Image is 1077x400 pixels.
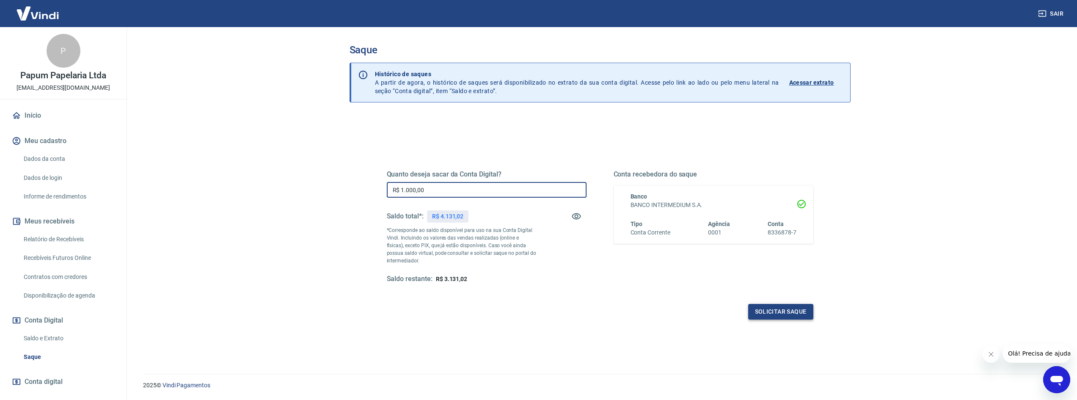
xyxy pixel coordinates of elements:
[20,330,116,347] a: Saldo e Extrato
[387,226,537,265] p: *Corresponde ao saldo disponível para uso na sua Conta Digital Vindi. Incluindo os valores das ve...
[10,212,116,231] button: Meus recebíveis
[789,70,843,95] a: Acessar extrato
[708,228,730,237] h6: 0001
[631,221,643,227] span: Tipo
[10,311,116,330] button: Conta Digital
[20,71,106,80] p: Papum Papelaria Ltda
[789,78,834,87] p: Acessar extrato
[631,201,796,210] h6: BANCO INTERMEDIUM S.A.
[748,304,813,320] button: Solicitar saque
[143,381,1057,390] p: 2025 ©
[20,188,116,205] a: Informe de rendimentos
[20,249,116,267] a: Recebíveis Futuros Online
[436,276,467,282] span: R$ 3.131,02
[387,212,424,221] h5: Saldo total*:
[20,169,116,187] a: Dados de login
[20,287,116,304] a: Disponibilização de agenda
[631,193,647,200] span: Banco
[10,372,116,391] a: Conta digital
[387,170,587,179] h5: Quanto deseja sacar da Conta Digital?
[708,221,730,227] span: Agência
[631,228,670,237] h6: Conta Corrente
[375,70,779,78] p: Histórico de saques
[47,34,80,68] div: P
[768,228,796,237] h6: 8336878-7
[10,132,116,150] button: Meu cadastro
[1043,366,1070,393] iframe: Botão para abrir a janela de mensagens
[350,44,851,56] h3: Saque
[1003,344,1070,363] iframe: Mensagem da empresa
[614,170,813,179] h5: Conta recebedora do saque
[5,6,71,13] span: Olá! Precisa de ajuda?
[20,348,116,366] a: Saque
[10,0,65,26] img: Vindi
[1036,6,1067,22] button: Sair
[20,268,116,286] a: Contratos com credores
[20,150,116,168] a: Dados da conta
[387,275,432,284] h5: Saldo restante:
[432,212,463,221] p: R$ 4.131,02
[17,83,110,92] p: [EMAIL_ADDRESS][DOMAIN_NAME]
[375,70,779,95] p: A partir de agora, o histórico de saques será disponibilizado no extrato da sua conta digital. Ac...
[983,346,1000,363] iframe: Fechar mensagem
[20,231,116,248] a: Relatório de Recebíveis
[25,376,63,388] span: Conta digital
[163,382,210,389] a: Vindi Pagamentos
[10,106,116,125] a: Início
[768,221,784,227] span: Conta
